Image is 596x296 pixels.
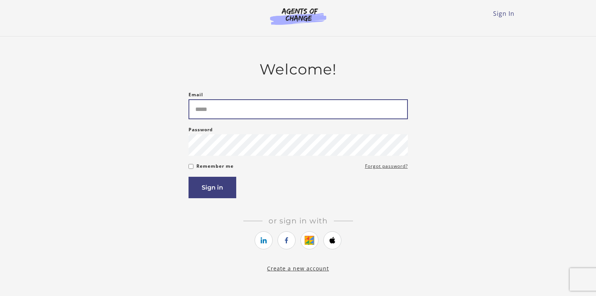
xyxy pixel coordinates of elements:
h2: Welcome! [189,61,408,78]
label: Email [189,90,203,99]
a: https://courses.thinkific.com/users/auth/facebook?ss%5Breferral%5D=&ss%5Buser_return_to%5D=&ss%5B... [278,231,296,249]
img: Agents of Change Logo [262,8,334,25]
span: Or sign in with [263,216,334,225]
button: Sign in [189,177,236,198]
label: Password [189,125,213,134]
a: Forgot password? [365,162,408,171]
a: https://courses.thinkific.com/users/auth/linkedin?ss%5Breferral%5D=&ss%5Buser_return_to%5D=&ss%5B... [255,231,273,249]
a: https://courses.thinkific.com/users/auth/google?ss%5Breferral%5D=&ss%5Buser_return_to%5D=&ss%5Bvi... [300,231,318,249]
a: Sign In [493,9,515,18]
a: Create a new account [267,265,329,272]
label: Remember me [196,162,234,171]
a: https://courses.thinkific.com/users/auth/apple?ss%5Breferral%5D=&ss%5Buser_return_to%5D=&ss%5Bvis... [323,231,341,249]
